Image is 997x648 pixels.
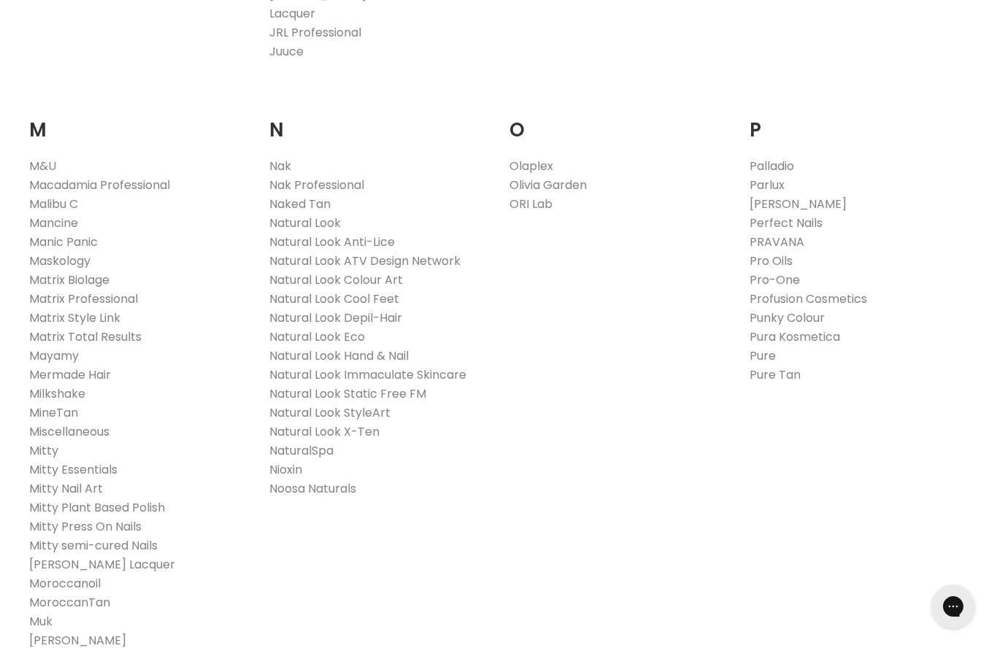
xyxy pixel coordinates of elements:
a: Palladio [750,158,794,174]
a: Muk [29,613,53,630]
a: Mitty Press On Nails [29,518,142,535]
a: Natural Look [269,215,341,231]
a: PRAVANA [750,234,804,250]
a: Mitty semi-cured Nails [29,537,158,554]
a: Juuce [269,43,304,60]
a: Profusion Cosmetics [750,290,867,307]
a: Mitty [29,442,58,459]
a: Pure [750,347,776,364]
a: Mayamy [29,347,79,364]
iframe: Gorgias live chat messenger [924,579,982,633]
a: Olivia Garden [509,177,587,193]
h2: N [269,96,488,145]
a: Naked Tan [269,196,331,212]
a: Natural Look Depil-Hair [269,309,402,326]
a: Parlux [750,177,785,193]
a: [PERSON_NAME] [750,196,847,212]
h2: P [750,96,968,145]
a: Malibu C [29,196,78,212]
a: Pura Kosmetica [750,328,840,345]
h2: M [29,96,247,145]
a: Manic Panic [29,234,98,250]
a: NaturalSpa [269,442,334,459]
a: Natural Look Cool Feet [269,290,399,307]
a: Matrix Total Results [29,328,142,345]
a: Mancine [29,215,78,231]
a: Pure Tan [750,366,801,383]
a: [PERSON_NAME] Lacquer [29,556,175,573]
a: Matrix Style Link [29,309,120,326]
a: Miscellaneous [29,423,109,440]
a: Natural Look Anti-Lice [269,234,395,250]
a: Natural Look Colour Art [269,271,403,288]
a: Mitty Nail Art [29,480,103,497]
a: Natural Look StyleArt [269,404,390,421]
a: MineTan [29,404,78,421]
a: Natural Look Immaculate Skincare [269,366,466,383]
a: Nak Professional [269,177,364,193]
a: Nak [269,158,291,174]
a: Pro Oils [750,252,793,269]
a: Natural Look Eco [269,328,365,345]
a: ORI Lab [509,196,553,212]
a: Matrix Biolage [29,271,109,288]
a: Natural Look X-Ten [269,423,380,440]
a: M&U [29,158,56,174]
a: Nioxin [269,461,302,478]
a: Macadamia Professional [29,177,170,193]
a: Noosa Naturals [269,480,356,497]
a: Perfect Nails [750,215,823,231]
h2: O [509,96,728,145]
a: Mermade Hair [29,366,111,383]
a: Olaplex [509,158,553,174]
a: Punky Colour [750,309,825,326]
a: Natural Look Hand & Nail [269,347,409,364]
a: MoroccanTan [29,594,110,611]
a: Matrix Professional [29,290,138,307]
a: Milkshake [29,385,85,402]
a: Natural Look Static Free FM [269,385,426,402]
a: Moroccanoil [29,575,101,592]
a: Maskology [29,252,91,269]
a: JRL Professional [269,24,361,41]
a: Mitty Essentials [29,461,118,478]
a: Pro-One [750,271,800,288]
a: Mitty Plant Based Polish [29,499,165,516]
a: Natural Look ATV Design Network [269,252,461,269]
